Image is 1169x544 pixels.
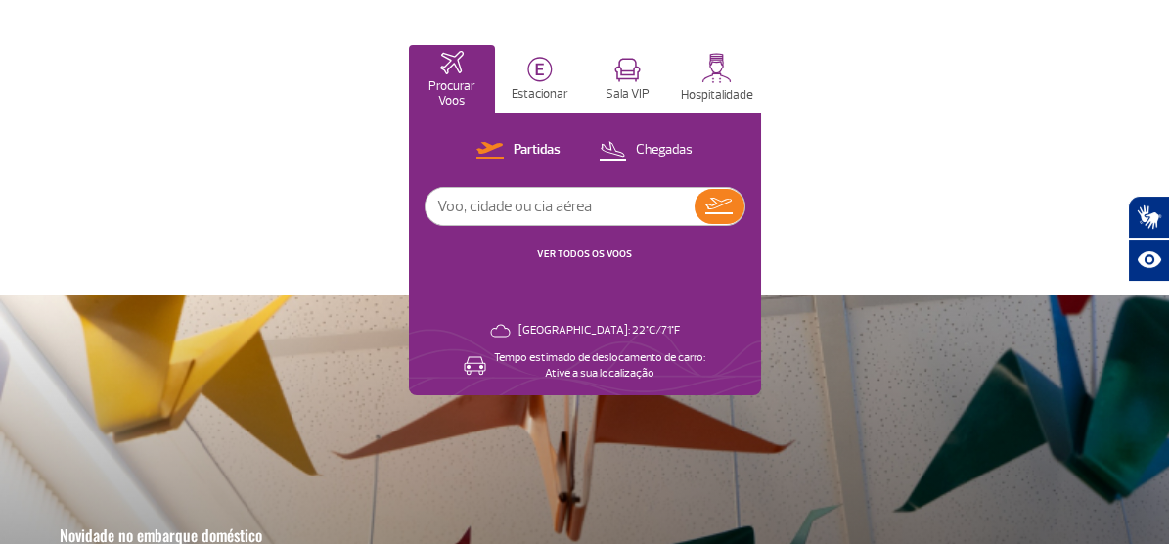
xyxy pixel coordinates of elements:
p: Tempo estimado de deslocamento de carro: Ative a sua localização [494,350,705,382]
button: Sala VIP [585,45,671,113]
p: Partidas [514,141,561,159]
p: Hospitalidade [681,88,753,103]
p: Procurar Voos [419,79,485,109]
p: Chegadas [636,141,693,159]
button: VER TODOS OS VOOS [531,247,638,262]
input: Voo, cidade ou cia aérea [426,188,695,225]
a: VER TODOS OS VOOS [537,248,632,260]
img: airplaneHomeActive.svg [440,51,464,74]
img: hospitality.svg [701,53,732,83]
button: Estacionar [497,45,583,113]
p: [GEOGRAPHIC_DATA]: 22°C/71°F [518,323,680,339]
button: Chegadas [593,138,698,163]
button: Partidas [471,138,566,163]
img: carParkingHome.svg [527,57,553,82]
button: Abrir tradutor de língua de sinais. [1128,196,1169,239]
p: Estacionar [512,87,568,102]
div: Plugin de acessibilidade da Hand Talk. [1128,196,1169,282]
button: Hospitalidade [673,45,761,113]
button: Procurar Voos [409,45,495,113]
button: Abrir recursos assistivos. [1128,239,1169,282]
img: vipRoom.svg [614,58,641,82]
p: Sala VIP [606,87,650,102]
